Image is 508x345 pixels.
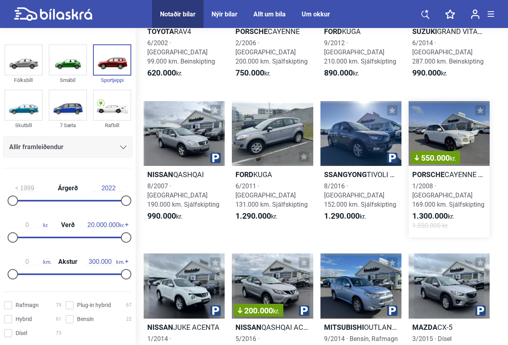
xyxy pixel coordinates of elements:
span: Hybrid [16,315,32,323]
span: 6/2002 · [GEOGRAPHIC_DATA] 99.000 km. Beinskipting [147,39,215,65]
span: 6/2014 · [GEOGRAPHIC_DATA] 287.000 km. Beinskipting [412,39,484,65]
span: kr. [147,211,182,221]
span: Dísel [16,329,27,337]
span: kr. [450,155,456,162]
b: Ford [324,27,342,36]
div: Rafbíll [93,121,131,130]
span: kr. [87,221,125,229]
span: Akstur [56,259,79,265]
span: kr. [324,68,359,78]
span: kr. [11,221,48,229]
b: Porsche [412,170,445,179]
span: Árgerð [56,185,80,191]
span: 61 [56,315,61,323]
span: Verð [59,222,77,228]
span: 67 [126,301,132,309]
a: Nýir bílar [212,10,237,18]
b: 890.000 [324,68,353,78]
img: parking.png [210,305,221,316]
a: FordKUGA6/2011 · [GEOGRAPHIC_DATA]131.000 km. Sjálfskipting1.290.000kr. [232,101,313,238]
h2: JUKE ACENTA [144,323,225,332]
b: Ford [235,170,253,179]
span: 8/2016 · [GEOGRAPHIC_DATA] 152.000 km. Sjálfskipting [324,182,396,208]
h2: CX-5 [409,323,490,332]
div: Smábíl [49,76,87,85]
h2: KUGA [320,27,401,36]
img: parking.png [210,153,221,163]
span: 2/2006 · [GEOGRAPHIC_DATA] 200.000 km. Sjálfskipting [235,39,308,65]
b: 1.300.000 [412,211,448,221]
span: 1.850.000 kr. [412,221,449,230]
b: 750.000 [235,68,264,78]
span: 22 [126,315,132,323]
div: Fólksbíll [4,76,43,85]
h2: GRAND VITARA [409,27,490,36]
b: Nissan [147,323,173,331]
img: parking.png [387,153,397,163]
a: NissanQASHQAI8/2007 · [GEOGRAPHIC_DATA]190.000 km. Sjálfskipting990.000kr. [144,101,225,238]
span: kr. [235,68,271,78]
div: Sportjeppi [93,76,131,85]
b: 620.000 [147,68,176,78]
span: 200.000 [238,307,279,315]
span: Allir framleiðendur [9,142,63,153]
span: kr. [324,211,366,221]
span: 8/2007 · [GEOGRAPHIC_DATA] 190.000 km. Sjálfskipting [147,182,219,208]
span: Bensín [77,315,94,323]
h2: CAYENNE TURBO S [409,170,490,179]
b: Suzuki [412,27,437,36]
b: 1.290.000 [324,211,360,221]
span: 1/2008 · [GEOGRAPHIC_DATA] 169.000 km. Sjálfskipting [412,182,484,208]
span: 79 [56,301,61,309]
h2: KUGA [232,170,313,179]
span: 9/2012 · [GEOGRAPHIC_DATA] 210.000 km. Sjálfskipting [324,39,396,65]
span: kr. [412,68,447,78]
span: kr. [147,68,182,78]
h2: QASHQAI [144,170,225,179]
b: 990.000 [412,68,441,78]
b: 990.000 [147,211,176,221]
img: parking.png [475,305,486,316]
b: Toyota [147,27,174,36]
img: parking.png [387,305,397,316]
a: Um okkur [302,10,330,18]
div: 7 Sæta [49,121,87,130]
span: 75 [56,329,61,337]
b: Ssangyong [324,170,367,179]
b: 1.290.000 [235,211,271,221]
span: km. [84,258,125,265]
a: SsangyongTIVOLI DLX8/2016 · [GEOGRAPHIC_DATA]152.000 km. Sjálfskipting1.290.000kr. [320,101,401,238]
span: kr. [273,307,279,315]
h2: OUTLANDER PHEV [320,323,401,332]
h2: RAV4 [144,27,225,36]
span: kr. [412,211,454,221]
b: Nissan [147,170,173,179]
h2: TIVOLI DLX [320,170,401,179]
a: Notaðir bílar [160,10,196,18]
span: Plug-in hybrid [77,301,111,309]
b: Nissan [235,323,261,331]
b: Mazda [412,323,437,331]
span: 550.000 [415,154,456,162]
a: 550.000kr.PorscheCAYENNE TURBO S1/2008 · [GEOGRAPHIC_DATA]169.000 km. Sjálfskipting1.300.000kr.1.... [409,101,490,238]
img: user-login.svg [471,9,480,19]
span: Rafmagn [16,301,39,309]
span: 6/2011 · [GEOGRAPHIC_DATA] 131.000 km. Sjálfskipting [235,182,308,208]
div: Skutbíll [4,121,43,130]
img: parking.png [299,305,309,316]
h2: CAYENNE [232,27,313,36]
h2: QASHQAI ACENTA [232,323,313,332]
span: km. [11,258,51,265]
b: Mitsubishi [324,323,364,331]
span: kr. [235,211,277,221]
b: Porsche [235,27,268,36]
a: Allt um bíla [253,10,286,18]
